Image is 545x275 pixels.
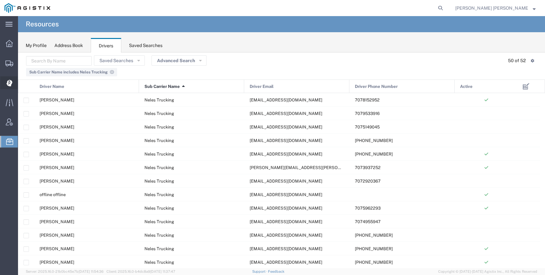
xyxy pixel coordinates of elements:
span: allenlenart8@gmail.com [250,206,322,211]
div: Saved Searches [129,42,162,49]
span: Neles Trucking [144,260,174,265]
span: 415-684-6188 [355,138,393,143]
div: My Profile [26,42,47,49]
span: Sub Carrier Name [144,80,180,93]
span: 7074955947 [355,219,381,224]
span: 7075962293 [355,206,381,211]
button: Saved Searches [94,55,145,66]
span: Server: 2025.16.0-21b0bc45e7b [26,270,104,273]
span: Kinnie Gallegos [40,98,74,102]
h4: Resources [26,16,59,32]
span: 415-424-7949 [355,233,393,238]
span: Neles Trucking [144,246,174,251]
span: Neles Trucking [144,165,174,170]
span: timrekscott@yahoo.com [250,260,322,265]
span: Rocky Sartori [40,111,74,116]
span: Kayte Bray Dogali [455,5,528,12]
a: Feedback [268,270,284,273]
span: Scott Richardson [40,260,74,265]
span: Active [460,80,473,93]
span: Sub Carrier Name includes Neles Trucking [29,70,108,74]
span: [DATE] 11:37:47 [150,270,175,273]
span: outlawtow@yahoo.com [250,125,322,129]
span: nasexpressllc@gmail.com [250,152,322,156]
span: Allen Lenart [40,206,74,211]
span: Amos Chung [40,246,74,251]
div: Drivers [91,38,121,53]
span: Neles Trucking [144,152,174,156]
span: Neles Trucking [144,111,174,116]
span: [DATE] 11:54:36 [79,270,104,273]
span: trucknumber0857@gmail.com [250,138,322,143]
span: Neles Trucking [144,219,174,224]
span: Neles Trucking [144,138,174,143]
span: offline offline [40,192,66,197]
span: 510-299-1223 [355,260,393,265]
span: Client: 2025.16.0-b4dc8a9 [106,270,175,273]
span: Jesus Martinez [40,219,74,224]
span: Copyright © [DATE]-[DATE] Agistix Inc., All Rights Reserved [438,269,537,274]
span: joensonsinc@gmail.com [250,233,322,238]
span: kinnie32@comcast.net [250,98,322,102]
span: 7073937252 [355,165,381,170]
span: Frank Sosa [40,165,74,170]
img: logo [5,3,50,13]
span: Neles Trucking [144,192,174,197]
span: Driver Name [40,80,64,93]
div: 50 of 52 [508,57,526,64]
div: Address Book [54,42,83,49]
a: Support [252,270,268,273]
span: 7075149045 [355,125,380,129]
span: offline@offline.com [250,192,322,197]
span: rasartori@icloud.com [250,111,322,116]
span: Driver Phone Number [355,80,398,93]
button: Advanced Search [152,55,207,66]
span: 7072920367 [355,179,381,184]
span: peyunca555@gmail.com [250,179,322,184]
button: [PERSON_NAME] [PERSON_NAME] [455,4,536,12]
span: Driver Email [250,80,273,93]
span: Neles Trucking [144,179,174,184]
span: Neles Trucking [144,98,174,102]
span: 7078152952 [355,98,380,102]
input: Search By Name [26,56,92,66]
span: Jaime Cisneros [40,179,74,184]
span: Nasir Sharifi [40,152,74,156]
span: Walter Stokes [40,233,74,238]
span: Robbie Cream [40,125,74,129]
span: 408-614-6459 [355,246,393,251]
span: martinezjesus364@ymail.com [250,219,322,224]
span: 510-410-2697 [355,152,393,156]
span: amoschungg@gmail.com [250,246,322,251]
span: Jerome Jackson [40,138,74,143]
span: Neles Trucking [144,206,174,211]
span: rob.eisenhauer@yahoo.com [250,165,392,170]
span: 7079533916 [355,111,380,116]
span: Neles Trucking [144,233,174,238]
span: Neles Trucking [144,125,174,129]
